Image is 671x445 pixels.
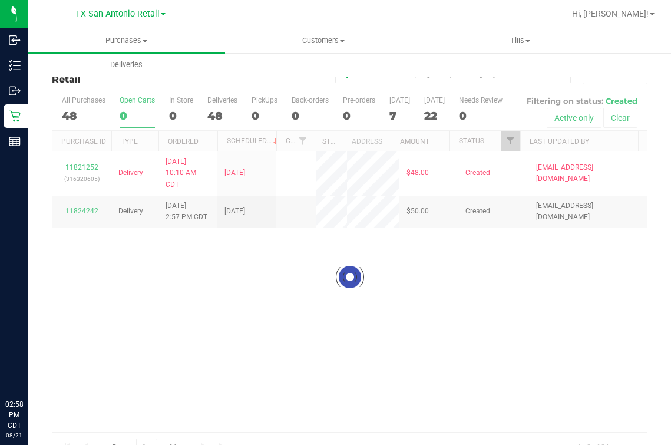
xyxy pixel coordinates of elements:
inline-svg: Retail [9,110,21,122]
span: Deliveries [94,60,158,70]
span: Purchases [28,35,225,46]
a: Purchases [28,28,225,53]
h3: Purchase Summary: [52,64,250,84]
p: 08/21 [5,431,23,440]
inline-svg: Outbound [9,85,21,97]
inline-svg: Reports [9,136,21,147]
inline-svg: Inbound [9,34,21,46]
span: TX San Antonio Retail [75,9,160,19]
span: Customers [226,35,421,46]
a: Tills [422,28,619,53]
iframe: Resource center [12,351,47,386]
span: Tills [422,35,618,46]
p: 02:58 PM CDT [5,399,23,431]
a: Customers [225,28,422,53]
span: Hi, [PERSON_NAME]! [572,9,649,18]
inline-svg: Inventory [9,60,21,71]
a: Deliveries [28,52,225,77]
